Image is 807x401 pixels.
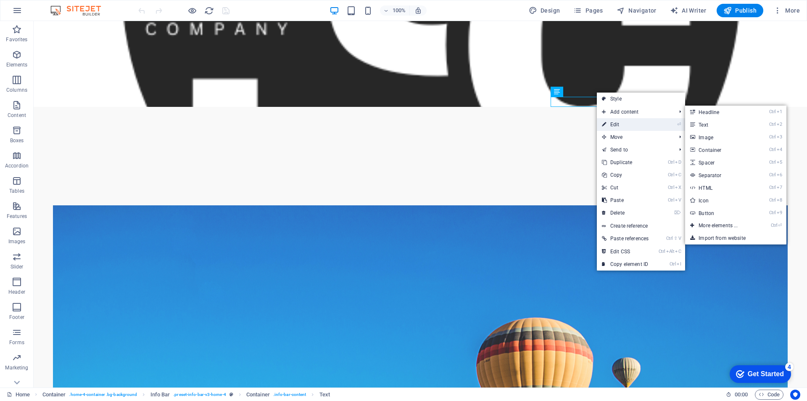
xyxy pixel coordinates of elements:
span: Publish [723,6,757,15]
p: Tables [9,188,24,194]
button: Publish [717,4,763,17]
i: Ctrl [769,109,776,114]
i: 1 [777,109,782,114]
i: Ctrl [771,223,778,228]
div: Get Started 4 items remaining, 20% complete [7,4,68,22]
a: Ctrl4Container [685,143,754,156]
i: Ctrl [668,197,675,203]
p: Features [7,213,27,220]
i: Reload page [204,6,214,16]
p: Footer [9,314,24,321]
a: Ctrl6Separator [685,169,754,181]
a: CtrlVPaste [597,194,654,207]
a: Ctrl⇧VPaste references [597,232,654,245]
button: 100% [380,5,410,16]
nav: breadcrumb [42,390,330,400]
a: Click to cancel selection. Double-click to open Pages [7,390,30,400]
span: Code [759,390,780,400]
p: Columns [6,87,27,93]
span: AI Writer [670,6,707,15]
i: 6 [777,172,782,178]
i: ⌦ [674,210,681,215]
i: I [677,261,681,267]
i: ⏎ [778,223,782,228]
i: 7 [777,185,782,190]
a: Ctrl7HTML [685,181,754,194]
a: Import from website [685,232,786,244]
p: Elements [6,61,28,68]
h6: 100% [393,5,406,16]
i: ⏎ [677,122,681,127]
a: CtrlAltCEdit CSS [597,245,654,258]
span: Design [529,6,560,15]
i: Ctrl [769,159,776,165]
i: Ctrl [769,172,776,178]
i: V [675,197,681,203]
i: This element is a customizable preset [229,392,233,397]
button: AI Writer [667,4,710,17]
a: CtrlCCopy [597,169,654,181]
p: Accordion [5,162,29,169]
p: Header [8,289,25,295]
i: Ctrl [769,185,776,190]
i: Alt [666,249,675,254]
span: : [741,391,742,398]
a: Ctrl1Headline [685,106,754,118]
i: Ctrl [668,172,675,178]
a: Style [597,93,685,105]
a: Send to [597,143,672,156]
button: Click here to leave preview mode and continue editing [187,5,197,16]
i: X [675,185,681,190]
button: Code [755,390,783,400]
button: Navigator [613,4,660,17]
span: . info-bar-content [273,390,306,400]
span: Click to select. Double-click to edit [319,390,330,400]
div: 4 [62,2,71,10]
a: ⌦Delete [597,207,654,219]
i: Ctrl [668,185,675,190]
i: 4 [777,147,782,152]
p: Slider [11,263,24,270]
i: Ctrl [769,197,776,203]
a: Ctrl⏎More elements ... [685,219,754,232]
p: Favorites [6,36,27,43]
i: 9 [777,210,782,215]
i: 8 [777,197,782,203]
button: Pages [570,4,606,17]
a: Ctrl2Text [685,118,754,131]
i: C [675,249,681,254]
button: More [770,4,803,17]
p: Forms [9,339,24,346]
i: Ctrl [659,249,665,254]
a: ⏎Edit [597,118,654,131]
span: Add content [597,106,672,118]
i: Ctrl [769,122,776,127]
a: CtrlXCut [597,181,654,194]
i: 5 [777,159,782,165]
button: Design [525,4,564,17]
i: C [675,172,681,178]
i: Ctrl [769,134,776,140]
span: Click to select. Double-click to edit [246,390,270,400]
a: Ctrl8Icon [685,194,754,207]
a: Ctrl5Spacer [685,156,754,169]
i: On resize automatically adjust zoom level to fit chosen device. [414,7,422,14]
p: Images [8,238,26,245]
p: Content [8,112,26,119]
i: Ctrl [666,236,673,241]
a: Ctrl9Button [685,207,754,219]
i: Ctrl [670,261,676,267]
button: reload [204,5,214,16]
i: 3 [777,134,782,140]
a: Create reference [597,220,685,232]
span: 00 00 [735,390,748,400]
span: . preset-info-bar-v3-home-4 [173,390,226,400]
span: . home-4-container .bg-background [69,390,137,400]
span: Click to select. Double-click to edit [42,390,66,400]
div: Design (Ctrl+Alt+Y) [525,4,564,17]
i: ⇧ [674,236,678,241]
img: Editor Logo [48,5,111,16]
span: Move [597,131,672,143]
h6: Session time [726,390,748,400]
i: 2 [777,122,782,127]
